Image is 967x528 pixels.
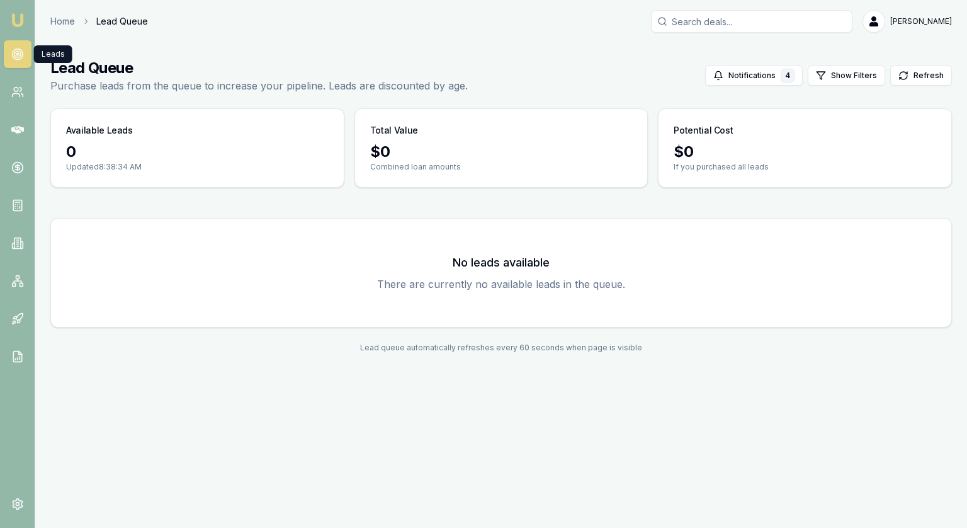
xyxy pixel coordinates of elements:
[674,124,733,137] h3: Potential Cost
[50,343,952,353] div: Lead queue automatically refreshes every 60 seconds when page is visible
[674,142,936,162] div: $ 0
[50,58,468,78] h1: Lead Queue
[651,10,852,33] input: Search deals
[890,16,952,26] span: [PERSON_NAME]
[50,15,75,28] a: Home
[370,142,633,162] div: $ 0
[66,162,329,172] p: Updated 8:38:34 AM
[96,15,148,28] span: Lead Queue
[890,66,952,86] button: Refresh
[370,162,633,172] p: Combined loan amounts
[705,66,803,86] button: Notifications4
[674,162,936,172] p: If you purchased all leads
[50,78,468,93] p: Purchase leads from the queue to increase your pipeline. Leads are discounted by age.
[66,124,133,137] h3: Available Leads
[34,45,72,63] div: Leads
[370,124,418,137] h3: Total Value
[66,254,936,272] h3: No leads available
[66,277,936,292] p: There are currently no available leads in the queue.
[66,142,329,162] div: 0
[10,13,25,28] img: emu-icon-u.png
[808,66,885,86] button: Show Filters
[50,15,148,28] nav: breadcrumb
[781,69,795,83] div: 4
